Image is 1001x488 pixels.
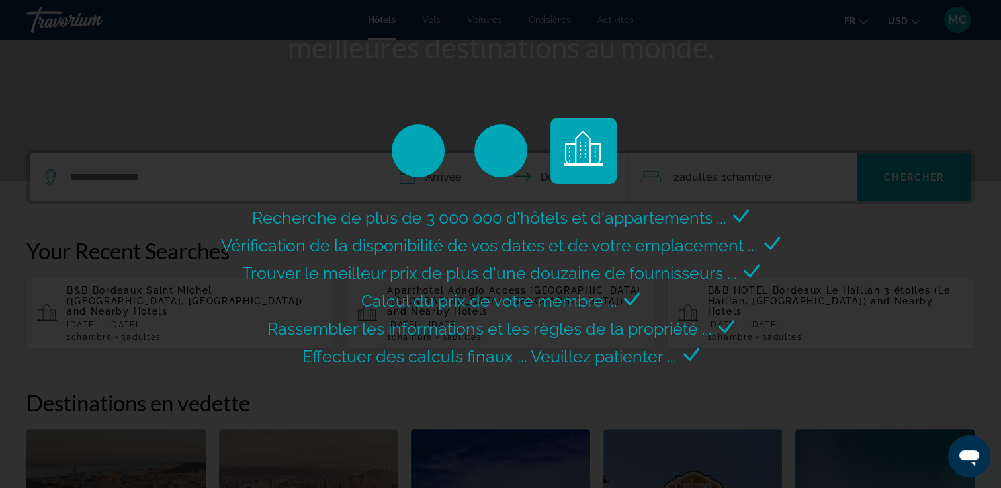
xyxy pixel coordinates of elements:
[252,208,726,227] span: Recherche de plus de 3 000 000 d'hôtels et d'appartements ...
[267,319,712,339] span: Rassembler les informations et les règles de la propriété ...
[948,435,990,477] iframe: Bouton de lancement de la fenêtre de messagerie
[361,291,617,311] span: Calcul du prix de votre membre ...
[242,263,737,283] span: Trouver le meilleur prix de plus d'une douzaine de fournisseurs ...
[221,235,758,255] span: Vérification de la disponibilité de vos dates et de votre emplacement ...
[302,346,677,366] span: Effectuer des calculs finaux ... Veuillez patienter ...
